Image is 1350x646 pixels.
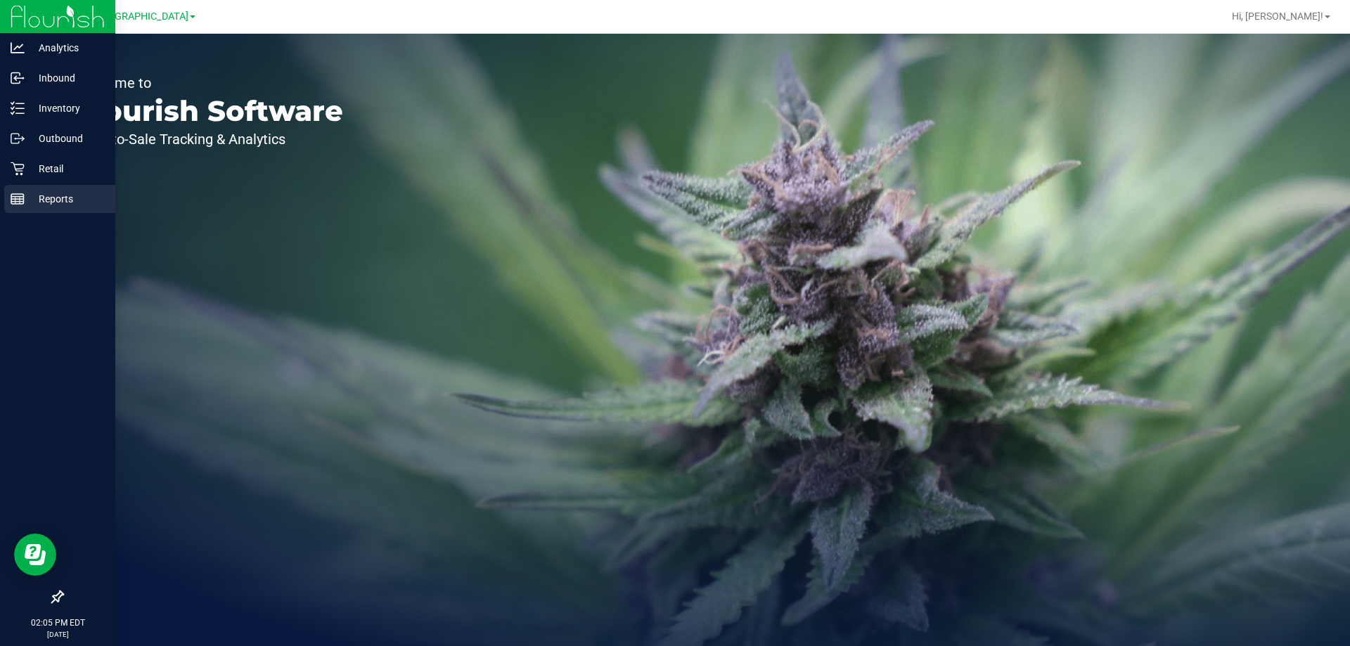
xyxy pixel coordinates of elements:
[11,71,25,85] inline-svg: Inbound
[25,160,109,177] p: Retail
[76,132,343,146] p: Seed-to-Sale Tracking & Analytics
[11,101,25,115] inline-svg: Inventory
[25,70,109,86] p: Inbound
[11,131,25,146] inline-svg: Outbound
[25,190,109,207] p: Reports
[25,130,109,147] p: Outbound
[14,534,56,576] iframe: Resource center
[11,192,25,206] inline-svg: Reports
[6,616,109,629] p: 02:05 PM EDT
[11,41,25,55] inline-svg: Analytics
[6,629,109,640] p: [DATE]
[11,162,25,176] inline-svg: Retail
[25,39,109,56] p: Analytics
[25,100,109,117] p: Inventory
[76,97,343,125] p: Flourish Software
[1232,11,1323,22] span: Hi, [PERSON_NAME]!
[76,76,343,90] p: Welcome to
[92,11,188,22] span: [GEOGRAPHIC_DATA]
